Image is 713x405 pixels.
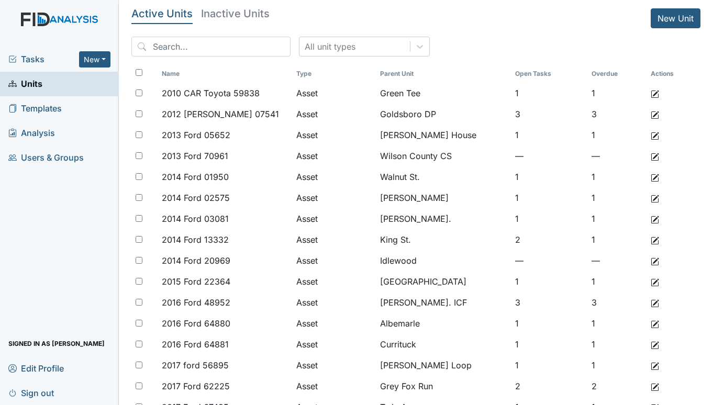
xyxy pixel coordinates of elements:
td: 1 [511,208,587,229]
span: 2013 Ford 70961 [162,150,228,162]
td: 1 [587,229,647,250]
td: Asset [292,166,376,187]
td: — [587,250,647,271]
td: Green Tee [376,83,511,104]
td: 3 [511,104,587,125]
td: — [587,145,647,166]
td: Asset [292,376,376,397]
td: 1 [511,166,587,187]
span: 2017 ford 56895 [162,359,229,372]
td: — [511,145,587,166]
span: 2017 Ford 62225 [162,380,230,392]
td: 1 [511,83,587,104]
td: Asset [292,145,376,166]
span: Signed in as [PERSON_NAME] [8,335,105,352]
td: [PERSON_NAME] [376,187,511,208]
td: Asset [292,355,376,376]
td: Asset [292,292,376,313]
a: New Unit [651,8,700,28]
td: Asset [292,229,376,250]
span: 2014 Ford 03081 [162,212,229,225]
input: Search... [131,37,291,57]
span: Analysis [8,125,55,141]
th: Toggle SortBy [158,65,293,83]
span: 2010 CAR Toyota 59838 [162,87,260,99]
td: 3 [587,292,647,313]
th: Toggle SortBy [511,65,587,83]
span: 2016 Ford 48952 [162,296,230,309]
span: 2014 Ford 01950 [162,171,229,183]
a: Tasks [8,53,79,65]
td: 3 [587,104,647,125]
td: Grey Fox Run [376,376,511,397]
td: [GEOGRAPHIC_DATA] [376,271,511,292]
td: 1 [587,334,647,355]
h5: Inactive Units [201,8,270,19]
td: Asset [292,271,376,292]
td: Asset [292,208,376,229]
td: Asset [292,250,376,271]
span: Users & Groups [8,150,84,166]
span: 2014 Ford 20969 [162,254,230,267]
button: New [79,51,110,67]
td: Asset [292,334,376,355]
td: 1 [511,313,587,334]
td: Asset [292,83,376,104]
th: Toggle SortBy [587,65,647,83]
td: Wilson County CS [376,145,511,166]
span: Templates [8,100,62,117]
td: 2 [511,376,587,397]
td: Currituck [376,334,511,355]
span: 2015 Ford 22364 [162,275,230,288]
td: Asset [292,125,376,145]
span: 2014 Ford 02575 [162,192,230,204]
span: 2016 Ford 64881 [162,338,229,351]
td: 1 [587,313,647,334]
span: Units [8,76,42,92]
th: Toggle SortBy [376,65,511,83]
td: 1 [511,334,587,355]
td: 1 [587,83,647,104]
td: 2 [587,376,647,397]
td: 1 [587,125,647,145]
td: 1 [511,125,587,145]
td: 1 [587,166,647,187]
th: Toggle SortBy [292,65,376,83]
td: [PERSON_NAME]. [376,208,511,229]
td: [PERSON_NAME] Loop [376,355,511,376]
td: Asset [292,187,376,208]
span: 2016 Ford 64880 [162,317,230,330]
span: 2014 Ford 13332 [162,233,229,246]
td: Idlewood [376,250,511,271]
span: 2012 [PERSON_NAME] 07541 [162,108,279,120]
td: Albemarle [376,313,511,334]
td: Asset [292,104,376,125]
th: Actions [647,65,699,83]
td: 1 [587,208,647,229]
div: All unit types [305,40,355,53]
td: Walnut St. [376,166,511,187]
td: 2 [511,229,587,250]
td: King St. [376,229,511,250]
input: Toggle All Rows Selected [136,69,142,76]
td: 3 [511,292,587,313]
td: 1 [587,355,647,376]
td: Goldsboro DP [376,104,511,125]
span: 2013 Ford 05652 [162,129,230,141]
td: 1 [511,271,587,292]
td: 1 [511,187,587,208]
td: 1 [587,187,647,208]
td: [PERSON_NAME]. ICF [376,292,511,313]
td: 1 [511,355,587,376]
span: Edit Profile [8,360,64,376]
td: [PERSON_NAME] House [376,125,511,145]
td: — [511,250,587,271]
td: 1 [587,271,647,292]
h5: Active Units [131,8,193,19]
span: Sign out [8,385,54,401]
td: Asset [292,313,376,334]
